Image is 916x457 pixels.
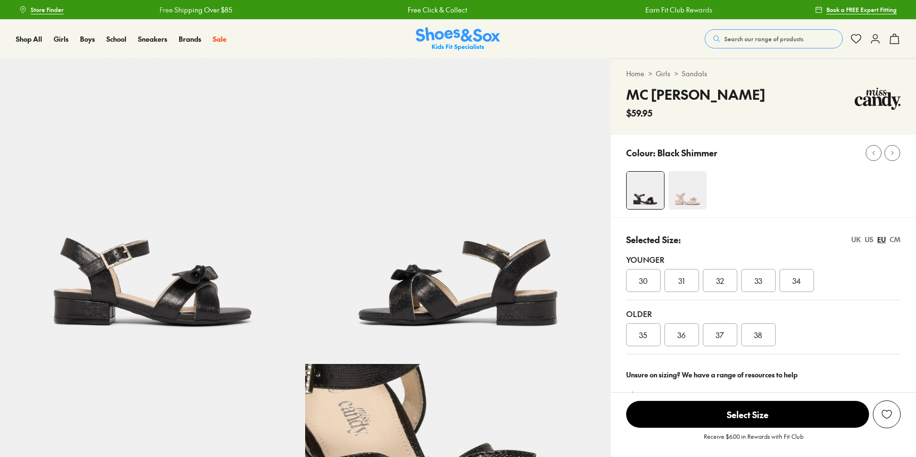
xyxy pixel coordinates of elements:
[80,34,95,44] a: Boys
[626,401,869,428] span: Select Size
[855,84,901,113] img: Vendor logo
[639,329,647,340] span: 35
[640,391,698,402] a: Size guide & tips
[645,5,712,15] a: Earn Fit Club Rewards
[626,69,901,79] div: > >
[626,370,901,380] div: Unsure on sizing? We have a range of resources to help
[138,34,167,44] a: Sneakers
[682,69,707,79] a: Sandals
[677,329,686,340] span: 36
[705,29,843,48] button: Search our range of products
[626,106,653,119] span: $59.95
[31,5,64,14] span: Store Finder
[54,34,69,44] a: Girls
[19,1,64,18] a: Store Finder
[656,69,670,79] a: Girls
[626,400,869,428] button: Select Size
[407,5,467,15] a: Free Click & Collect
[179,34,201,44] a: Brands
[724,35,803,43] span: Search our range of products
[639,275,648,286] span: 30
[826,5,897,14] span: Book a FREE Expert Fitting
[626,308,901,319] div: Older
[755,275,762,286] span: 33
[416,27,500,51] img: SNS_Logo_Responsive.svg
[678,275,685,286] span: 31
[716,275,724,286] span: 32
[657,146,717,159] p: Black Shimmer
[626,146,655,159] p: Colour:
[627,172,664,209] img: 4-563415_1
[626,254,901,265] div: Younger
[626,69,644,79] a: Home
[792,275,801,286] span: 34
[877,234,886,245] div: EU
[159,5,232,15] a: Free Shipping Over $85
[16,34,42,44] a: Shop All
[890,234,901,245] div: CM
[668,171,707,210] img: 4-563411_1
[305,59,610,364] img: 5-563416_1
[626,84,765,105] h4: MC [PERSON_NAME]
[851,234,861,245] div: UK
[704,432,803,449] p: Receive $6.00 in Rewards with Fit Club
[865,234,873,245] div: US
[815,1,897,18] a: Book a FREE Expert Fitting
[873,400,901,428] button: Add to Wishlist
[754,329,762,340] span: 38
[716,329,724,340] span: 37
[106,34,126,44] a: School
[416,27,500,51] a: Shoes & Sox
[626,233,681,246] p: Selected Size:
[213,34,227,44] a: Sale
